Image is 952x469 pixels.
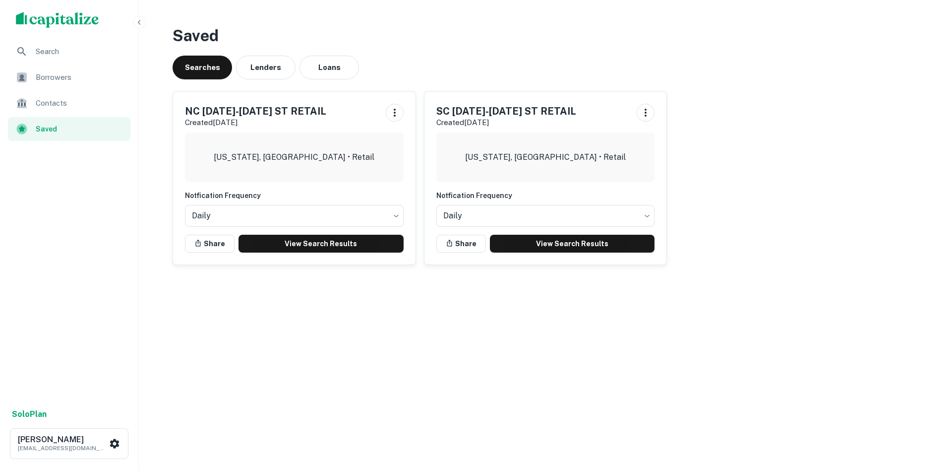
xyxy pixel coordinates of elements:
span: Borrowers [36,71,124,83]
h5: NC [DATE]-[DATE] ST RETAIL [185,104,326,119]
button: Share [185,235,235,253]
a: Search [8,40,130,64]
strong: Solo Plan [12,409,47,419]
a: SoloPlan [12,408,47,420]
a: View Search Results [490,235,655,253]
h6: Notfication Frequency [185,190,404,201]
p: Created [DATE] [185,117,326,129]
p: Created [DATE] [436,117,576,129]
a: View Search Results [238,235,404,253]
h5: SC [DATE]-[DATE] ST RETAIL [436,104,576,119]
button: Share [436,235,486,253]
button: Lenders [236,56,296,79]
div: Without label [436,202,655,230]
a: Saved [8,117,130,141]
span: Search [36,46,124,58]
p: [US_STATE], [GEOGRAPHIC_DATA] • Retail [214,151,374,163]
h6: [PERSON_NAME] [18,436,107,444]
button: [PERSON_NAME][EMAIL_ADDRESS][DOMAIN_NAME] [10,428,128,459]
h6: Notfication Frequency [436,190,655,201]
p: [US_STATE], [GEOGRAPHIC_DATA] • Retail [465,151,626,163]
button: Loans [299,56,359,79]
p: [EMAIL_ADDRESS][DOMAIN_NAME] [18,444,107,453]
a: Borrowers [8,66,130,89]
div: Without label [185,202,404,230]
span: Contacts [36,97,124,109]
button: Searches [173,56,232,79]
h3: Saved [173,24,918,48]
span: Saved [36,124,124,134]
img: capitalize-logo.png [16,12,99,28]
a: Contacts [8,91,130,115]
iframe: Chat Widget [902,390,952,437]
